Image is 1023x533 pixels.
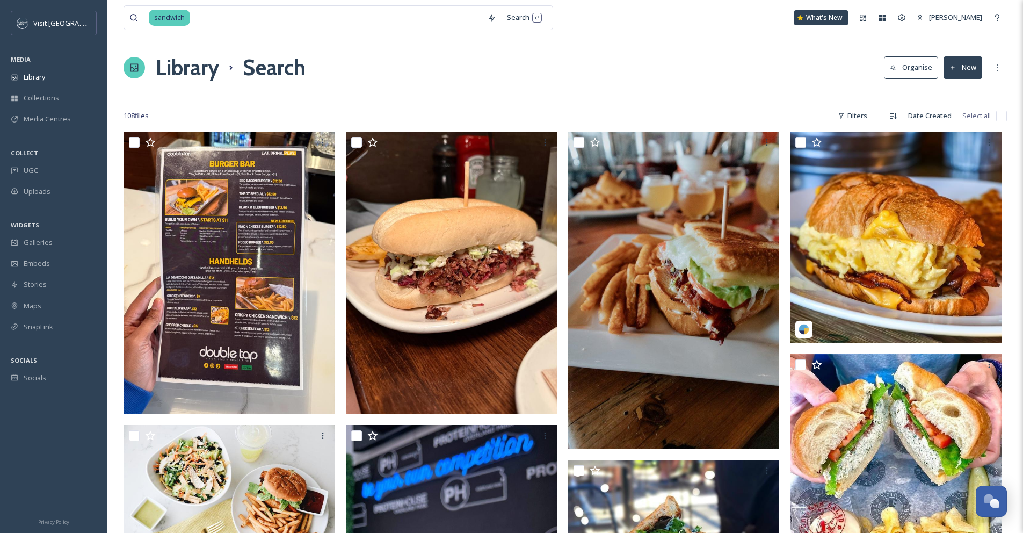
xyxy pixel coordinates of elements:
[149,10,190,25] span: sandwich
[11,221,39,229] span: WIDGETS
[929,12,982,22] span: [PERSON_NAME]
[944,56,982,78] button: New
[790,132,1002,343] img: eatatshack_06162025_2702873936642007919.jpg
[568,132,780,449] img: 163e7043-5efd-7f85-c7cc-0a78e393e9a0.jpg
[11,356,37,364] span: SOCIALS
[124,132,335,414] img: Christopher_Jackson_jackstacks.eats_Influencer Trip 2025_82.jpg
[33,18,117,28] span: Visit [GEOGRAPHIC_DATA]
[799,324,809,335] img: snapsea-logo.png
[243,52,306,84] h1: Search
[38,515,69,528] a: Privacy Policy
[24,114,71,124] span: Media Centres
[903,105,957,126] div: Date Created
[884,56,938,78] button: Organise
[794,10,848,25] a: What's New
[24,258,50,269] span: Embeds
[24,301,41,311] span: Maps
[11,149,38,157] span: COLLECT
[24,93,59,103] span: Collections
[911,7,988,28] a: [PERSON_NAME]
[24,186,50,197] span: Uploads
[156,52,219,84] a: Library
[38,518,69,525] span: Privacy Policy
[124,111,149,121] span: 108 file s
[346,132,557,414] img: Christopher_Jackson_jackstacks.eats_Influencer Trip 2025_30.jpg
[11,55,31,63] span: MEDIA
[976,486,1007,517] button: Open Chat
[24,72,45,82] span: Library
[24,165,38,176] span: UGC
[24,322,53,332] span: SnapLink
[17,18,28,28] img: c3es6xdrejuflcaqpovn.png
[962,111,991,121] span: Select all
[24,373,46,383] span: Socials
[832,105,873,126] div: Filters
[24,237,53,248] span: Galleries
[502,7,547,28] div: Search
[24,279,47,290] span: Stories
